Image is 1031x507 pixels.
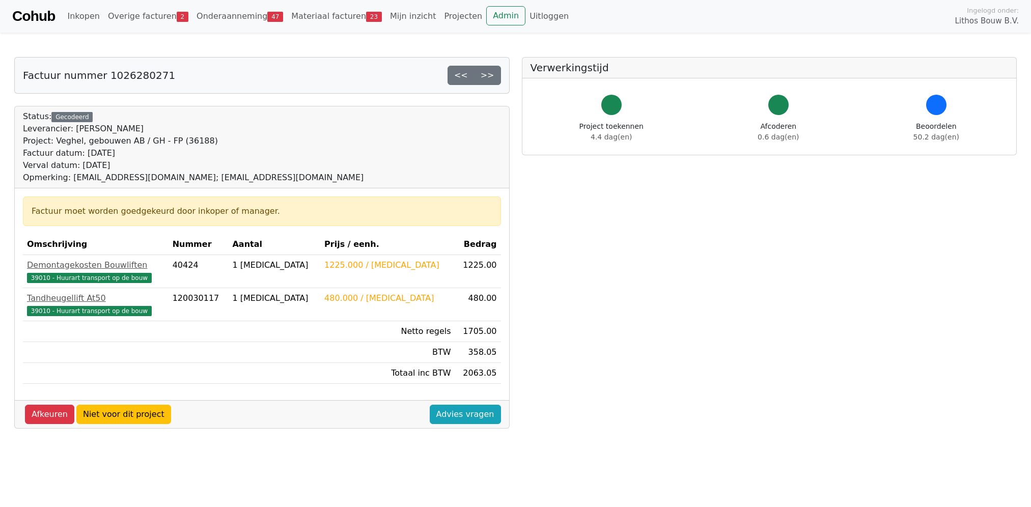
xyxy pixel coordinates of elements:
[455,288,501,321] td: 480.00
[320,342,455,363] td: BTW
[486,6,525,25] a: Admin
[104,6,192,26] a: Overige facturen2
[455,363,501,384] td: 2063.05
[23,123,364,135] div: Leverancier: [PERSON_NAME]
[913,133,959,141] span: 50.2 dag(en)
[169,234,229,255] th: Nummer
[169,255,229,288] td: 40424
[474,66,501,85] a: >>
[440,6,486,26] a: Projecten
[287,6,386,26] a: Materiaal facturen23
[455,234,501,255] th: Bedrag
[955,15,1019,27] span: Lithos Bouw B.V.
[23,234,169,255] th: Omschrijving
[228,234,320,255] th: Aantal
[23,172,364,184] div: Opmerking: [EMAIL_ADDRESS][DOMAIN_NAME]; [EMAIL_ADDRESS][DOMAIN_NAME]
[27,292,164,304] div: Tandheugellift At50
[27,259,164,284] a: Demontagekosten Bouwliften39010 - Huurart transport op de bouw
[455,255,501,288] td: 1225.00
[455,342,501,363] td: 358.05
[192,6,287,26] a: Onderaanneming47
[579,121,644,143] div: Project toekennen
[525,6,573,26] a: Uitloggen
[324,259,451,271] div: 1225.000 / [MEDICAL_DATA]
[320,321,455,342] td: Netto regels
[12,4,55,29] a: Cohub
[23,69,175,81] h5: Factuur nummer 1026280271
[913,121,959,143] div: Beoordelen
[967,6,1019,15] span: Ingelogd onder:
[232,259,316,271] div: 1 [MEDICAL_DATA]
[23,135,364,147] div: Project: Veghel, gebouwen AB / GH - FP (36188)
[448,66,475,85] a: <<
[25,405,74,424] a: Afkeuren
[76,405,171,424] a: Niet voor dit project
[591,133,632,141] span: 4.4 dag(en)
[386,6,440,26] a: Mijn inzicht
[267,12,283,22] span: 47
[531,62,1009,74] h5: Verwerkingstijd
[32,205,492,217] div: Factuur moet worden goedgekeurd door inkoper of manager.
[320,363,455,384] td: Totaal inc BTW
[23,159,364,172] div: Verval datum: [DATE]
[27,292,164,317] a: Tandheugellift At5039010 - Huurart transport op de bouw
[758,133,799,141] span: 0.6 dag(en)
[430,405,501,424] a: Advies vragen
[27,306,152,316] span: 39010 - Huurart transport op de bouw
[27,273,152,283] span: 39010 - Huurart transport op de bouw
[232,292,316,304] div: 1 [MEDICAL_DATA]
[23,147,364,159] div: Factuur datum: [DATE]
[758,121,799,143] div: Afcoderen
[63,6,103,26] a: Inkopen
[366,12,382,22] span: 23
[51,112,93,122] div: Gecodeerd
[324,292,451,304] div: 480.000 / [MEDICAL_DATA]
[27,259,164,271] div: Demontagekosten Bouwliften
[455,321,501,342] td: 1705.00
[177,12,188,22] span: 2
[320,234,455,255] th: Prijs / eenh.
[23,110,364,184] div: Status:
[169,288,229,321] td: 120030117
